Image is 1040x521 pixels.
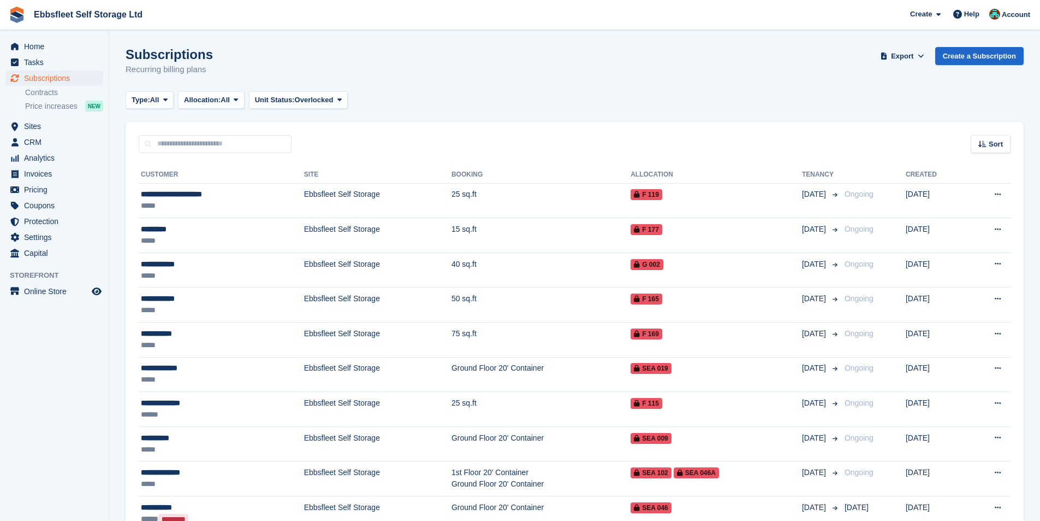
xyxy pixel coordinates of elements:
button: Export [878,47,926,65]
td: Ebbsfleet Self Storage [304,218,451,253]
div: NEW [85,101,103,112]
td: 25 sq.ft [451,183,631,218]
span: Ongoing [845,468,873,477]
span: Tasks [24,55,90,70]
td: 75 sq.ft [451,323,631,358]
td: Ebbsfleet Self Storage [304,253,451,288]
th: Customer [139,166,304,184]
td: [DATE] [906,392,966,427]
span: SEA 046A [674,467,719,478]
td: Ebbsfleet Self Storage [304,288,451,323]
button: Allocation: All [178,91,245,109]
td: [DATE] [906,426,966,461]
td: [DATE] [906,461,966,496]
span: Type: [132,95,150,106]
span: Pricing [24,182,90,197]
span: Invoices [24,166,90,182]
span: Capital [24,245,90,261]
a: menu [5,198,103,213]
span: [DATE] [802,328,828,339]
td: Ground Floor 20' Container [451,357,631,392]
span: SEA 102 [631,467,671,478]
td: [DATE] [906,183,966,218]
span: F 119 [631,189,662,200]
span: Ongoing [845,329,873,338]
td: [DATE] [906,357,966,392]
span: Price increases [25,101,78,112]
a: menu [5,119,103,134]
span: Ongoing [845,294,873,303]
a: menu [5,245,103,261]
span: Account [1002,9,1030,20]
p: Recurring billing plans [126,63,213,76]
span: Overlocked [295,95,334,106]
span: Storefront [10,270,109,281]
th: Site [304,166,451,184]
span: Allocation: [184,95,221,106]
span: [DATE] [802,224,828,235]
span: CRM [24,134,90,150]
a: Contracts [25,87,103,98]
a: menu [5,39,103,54]
a: menu [5,166,103,182]
button: Unit Status: Overlocked [249,91,348,109]
span: SEA 019 [631,363,671,374]
th: Tenancy [802,166,840,184]
th: Created [906,166,966,184]
a: menu [5,230,103,245]
td: Ebbsfleet Self Storage [304,357,451,392]
span: Ongoing [845,364,873,372]
span: Ongoing [845,190,873,198]
td: Ebbsfleet Self Storage [304,323,451,358]
span: Protection [24,214,90,229]
td: [DATE] [906,253,966,288]
span: [DATE] [802,293,828,305]
td: Ground Floor 20' Container [451,426,631,461]
span: Settings [24,230,90,245]
span: F 115 [631,398,662,409]
span: Analytics [24,150,90,166]
td: 50 sq.ft [451,288,631,323]
span: Sort [989,139,1003,150]
span: Ongoing [845,399,873,407]
span: Ongoing [845,434,873,442]
span: G 002 [631,259,663,270]
td: [DATE] [906,323,966,358]
a: Create a Subscription [935,47,1024,65]
a: menu [5,134,103,150]
a: menu [5,55,103,70]
td: Ebbsfleet Self Storage [304,461,451,496]
span: Home [24,39,90,54]
td: Ebbsfleet Self Storage [304,183,451,218]
span: Subscriptions [24,71,90,86]
td: 15 sq.ft [451,218,631,253]
a: menu [5,284,103,299]
span: Coupons [24,198,90,213]
span: Ongoing [845,225,873,233]
span: [DATE] [802,362,828,374]
span: [DATE] [802,467,828,478]
span: Create [910,9,932,20]
span: [DATE] [802,189,828,200]
td: 25 sq.ft [451,392,631,427]
span: SEA 046 [631,502,671,513]
td: 1st Floor 20' Container Ground Floor 20' Container [451,461,631,496]
button: Type: All [126,91,174,109]
td: Ebbsfleet Self Storage [304,426,451,461]
span: Help [964,9,979,20]
span: Ongoing [845,260,873,268]
span: F 169 [631,329,662,339]
a: menu [5,214,103,229]
a: menu [5,150,103,166]
span: Sites [24,119,90,134]
span: F 165 [631,294,662,305]
span: All [150,95,159,106]
td: [DATE] [906,288,966,323]
a: Ebbsfleet Self Storage Ltd [29,5,147,24]
span: [DATE] [802,397,828,409]
th: Allocation [631,166,802,184]
img: George Spring [989,9,1000,20]
span: Export [891,51,913,62]
span: F 177 [631,224,662,235]
a: menu [5,182,103,197]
